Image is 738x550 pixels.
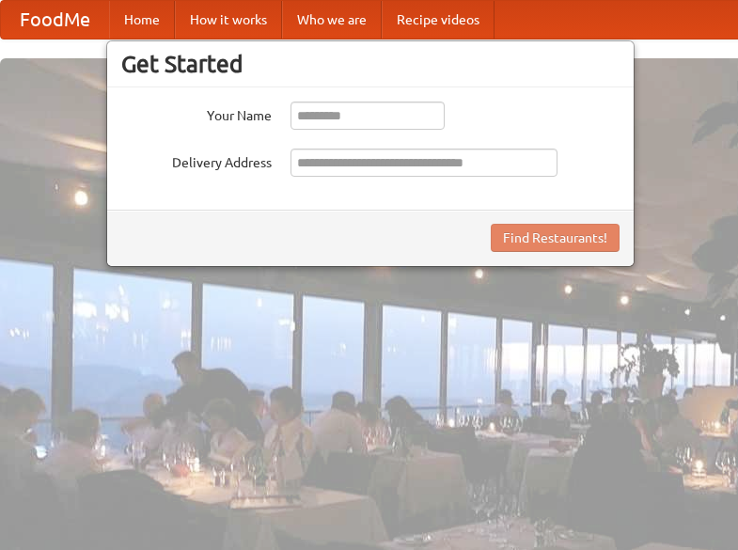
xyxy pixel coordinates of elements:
[121,149,272,172] label: Delivery Address
[121,50,620,78] h3: Get Started
[1,1,109,39] a: FoodMe
[282,1,382,39] a: Who we are
[382,1,495,39] a: Recipe videos
[175,1,282,39] a: How it works
[121,102,272,125] label: Your Name
[491,224,620,252] button: Find Restaurants!
[109,1,175,39] a: Home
